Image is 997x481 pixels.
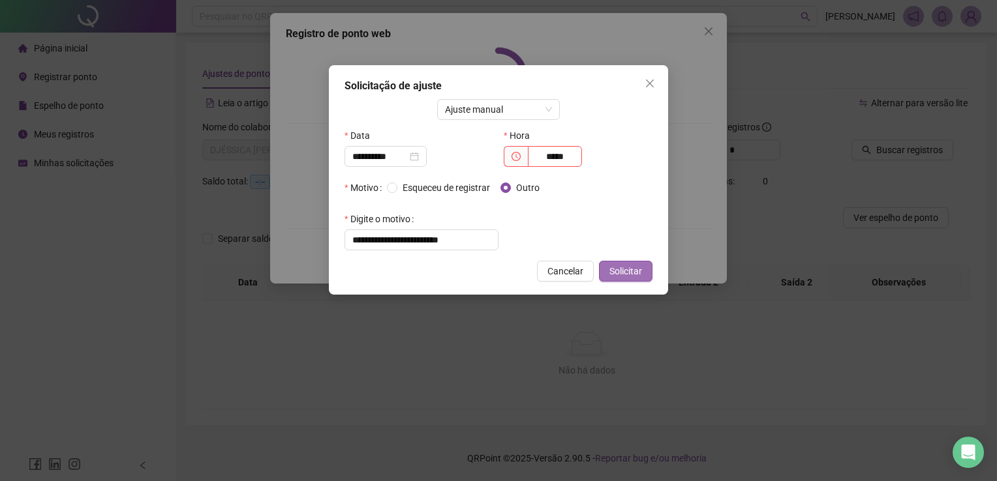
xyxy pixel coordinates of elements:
[345,209,419,229] label: Digite o motivo
[345,125,378,146] label: Data
[639,73,660,94] button: Close
[547,264,583,278] span: Cancelar
[953,437,984,468] div: Open Intercom Messenger
[599,261,652,282] button: Solicitar
[345,78,652,94] div: Solicitação de ajuste
[397,181,495,195] span: Esqueceu de registrar
[504,125,538,146] label: Hora
[609,264,642,278] span: Solicitar
[645,78,655,89] span: close
[445,100,553,119] span: Ajuste manual
[512,152,521,161] span: clock-circle
[511,181,545,195] span: Outro
[537,261,594,282] button: Cancelar
[345,177,387,198] label: Motivo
